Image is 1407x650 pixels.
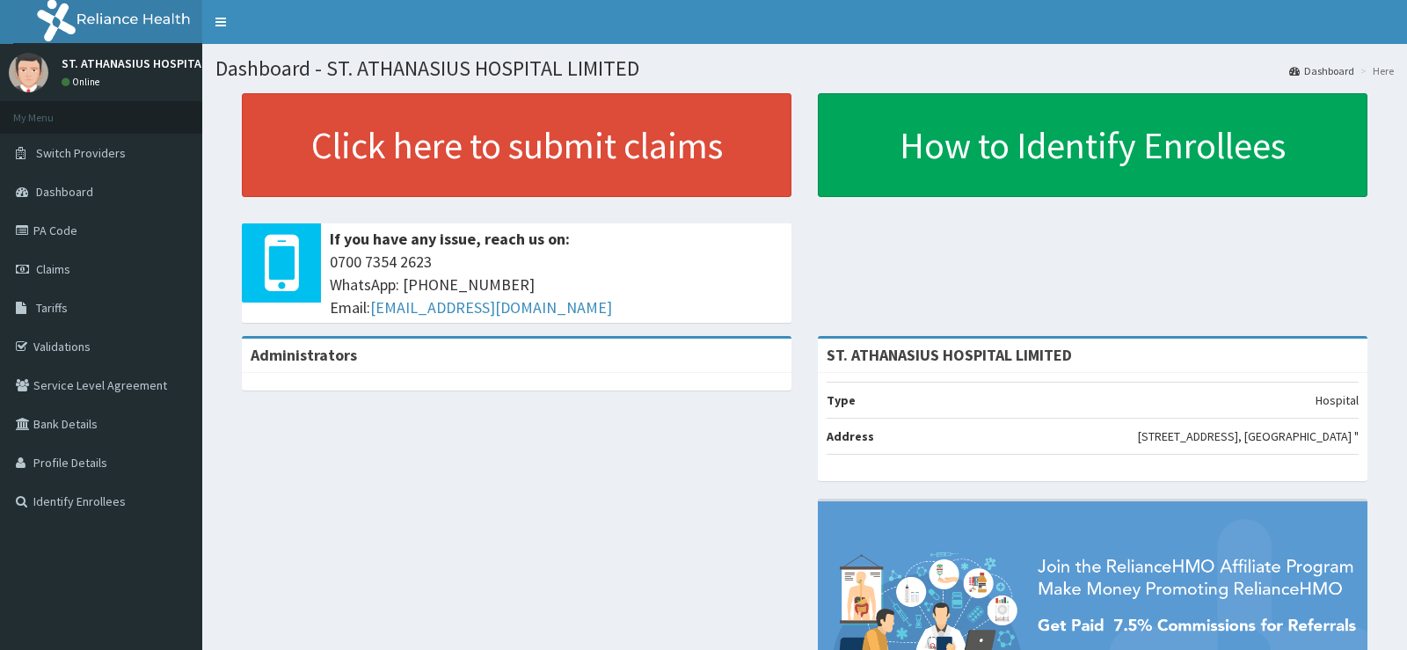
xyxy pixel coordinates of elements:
li: Here [1356,63,1394,78]
a: How to Identify Enrollees [818,93,1367,197]
span: Claims [36,261,70,277]
span: Switch Providers [36,145,126,161]
a: Online [62,76,104,88]
b: Type [827,392,856,408]
a: Click here to submit claims [242,93,791,197]
a: [EMAIL_ADDRESS][DOMAIN_NAME] [370,297,612,318]
p: ST. ATHANASIUS HOSPITAL LIMITED [62,57,254,69]
img: User Image [9,53,48,92]
strong: ST. ATHANASIUS HOSPITAL LIMITED [827,345,1072,365]
a: Dashboard [1289,63,1354,78]
b: Administrators [251,345,357,365]
b: Address [827,428,874,444]
b: If you have any issue, reach us on: [330,229,570,249]
span: 0700 7354 2623 WhatsApp: [PHONE_NUMBER] Email: [330,251,783,318]
p: Hospital [1316,391,1359,409]
h1: Dashboard - ST. ATHANASIUS HOSPITAL LIMITED [215,57,1394,80]
span: Tariffs [36,300,68,316]
span: Dashboard [36,184,93,200]
p: [STREET_ADDRESS], [GEOGRAPHIC_DATA] " [1138,427,1359,445]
